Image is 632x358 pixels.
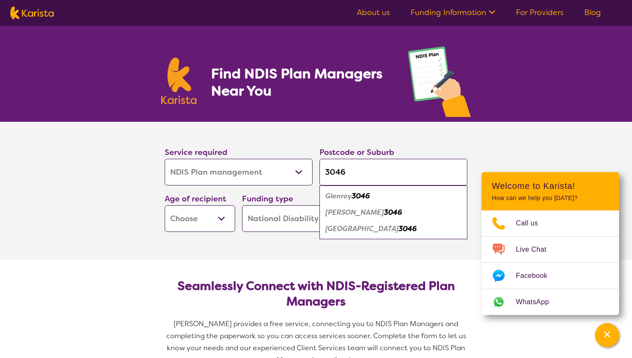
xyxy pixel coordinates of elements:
[516,243,557,256] span: Live Chat
[325,224,399,233] em: [GEOGRAPHIC_DATA]
[492,194,609,202] p: How can we help you [DATE]?
[584,7,601,18] a: Blog
[516,269,558,282] span: Facebook
[211,65,391,99] h1: Find NDIS Plan Managers Near You
[319,147,394,157] label: Postcode or Suburb
[411,7,495,18] a: Funding Information
[399,224,417,233] em: 3046
[161,58,196,104] img: Karista logo
[492,181,609,191] h2: Welcome to Karista!
[325,191,352,201] em: Glenroy
[516,217,549,230] span: Call us
[324,221,463,237] div: Oak Park 3046
[165,194,226,204] label: Age of recipient
[324,188,463,204] div: Glenroy 3046
[482,172,619,315] div: Channel Menu
[242,194,293,204] label: Funding type
[595,323,619,347] button: Channel Menu
[482,289,619,315] a: Web link opens in a new tab.
[384,208,402,217] em: 3046
[352,191,370,201] em: 3046
[324,204,463,221] div: Hadfield 3046
[325,208,384,217] em: [PERSON_NAME]
[516,7,564,18] a: For Providers
[357,7,390,18] a: About us
[10,6,54,19] img: Karista logo
[482,210,619,315] ul: Choose channel
[319,159,467,185] input: Type
[165,147,227,157] label: Service required
[516,296,559,309] span: WhatsApp
[172,278,460,309] h2: Seamlessly Connect with NDIS-Registered Plan Managers
[408,46,471,122] img: plan-management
